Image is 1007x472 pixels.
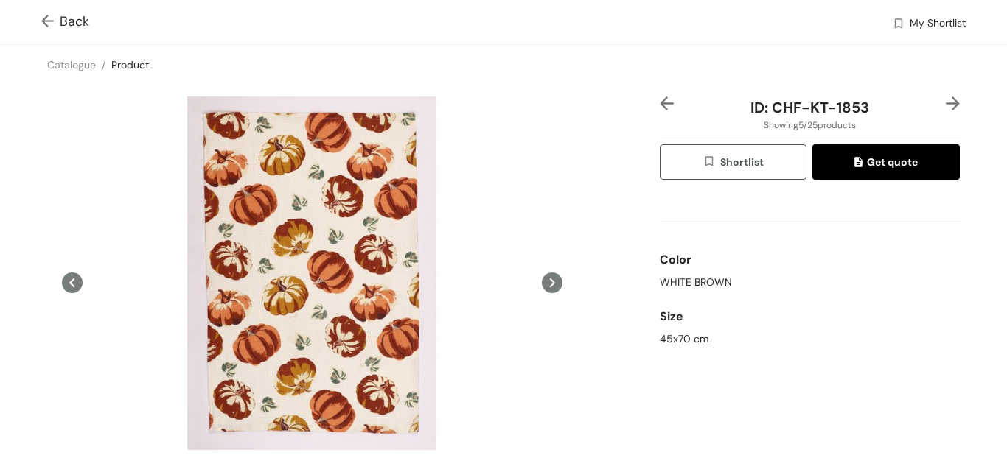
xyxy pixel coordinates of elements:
[41,12,89,32] span: Back
[660,275,960,290] div: WHITE BROWN
[910,15,966,33] span: My Shortlist
[946,96,960,110] img: right
[703,154,764,171] span: Shortlist
[102,58,105,71] span: /
[750,98,869,117] span: ID: CHF-KT-1853
[41,15,60,30] img: Go back
[660,302,960,331] div: Size
[111,58,149,71] a: Product
[764,119,856,132] span: Showing 5 / 25 products
[854,157,867,170] img: quote
[660,96,674,110] img: left
[854,154,918,170] span: Get quote
[660,245,960,275] div: Color
[892,17,905,32] img: wishlist
[812,144,960,180] button: quoteGet quote
[660,144,807,180] button: wishlistShortlist
[703,155,720,171] img: wishlist
[47,58,96,71] a: Catalogue
[660,331,960,347] div: 45x70 cm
